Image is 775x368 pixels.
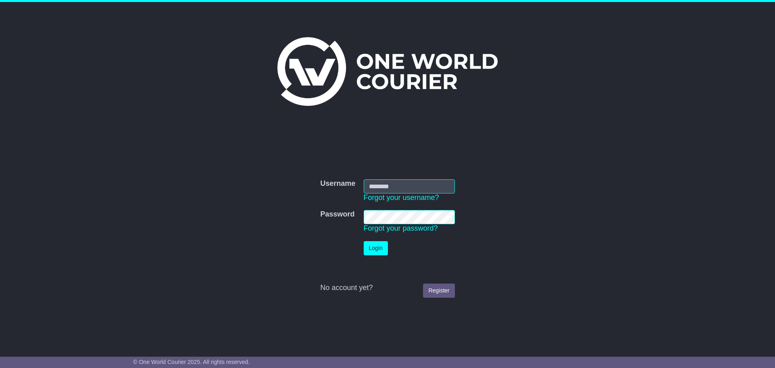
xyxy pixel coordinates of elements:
a: Forgot your password? [364,224,438,232]
a: Register [423,284,455,298]
a: Forgot your username? [364,193,439,202]
img: One World [277,37,498,106]
button: Login [364,241,388,255]
div: No account yet? [320,284,455,292]
span: © One World Courier 2025. All rights reserved. [133,359,250,365]
label: Username [320,179,355,188]
label: Password [320,210,354,219]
